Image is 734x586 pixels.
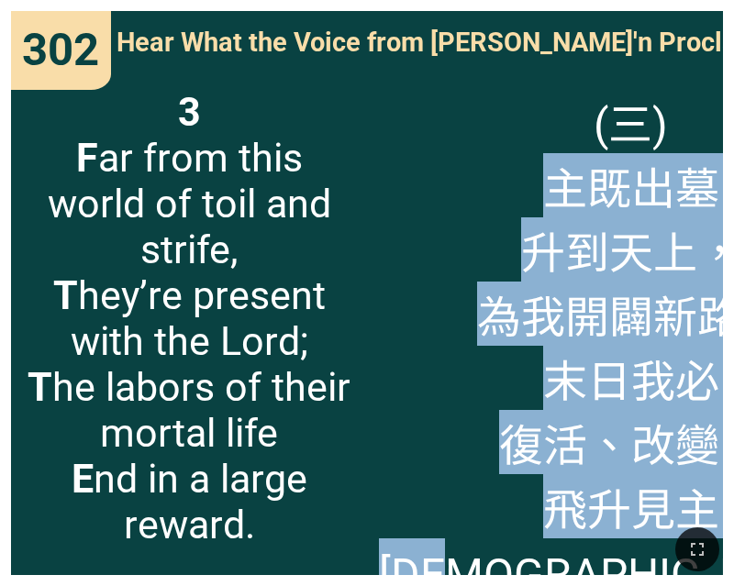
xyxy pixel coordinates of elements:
[76,135,98,181] b: F
[28,364,52,410] b: T
[72,456,94,502] b: E
[53,272,78,318] b: T
[22,24,99,76] span: 302
[178,89,201,135] b: 3
[23,89,355,547] span: ar from this world of toil and strife, hey’re present with the Lord; he labors of their mortal li...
